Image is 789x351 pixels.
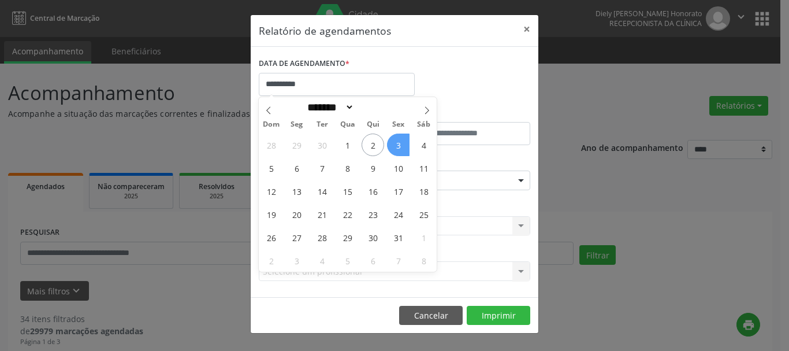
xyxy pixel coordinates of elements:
[360,121,386,128] span: Qui
[515,15,538,43] button: Close
[284,121,310,128] span: Seg
[467,306,530,326] button: Imprimir
[362,203,384,226] span: Outubro 23, 2025
[411,121,437,128] span: Sáb
[412,226,435,249] span: Novembro 1, 2025
[336,203,359,226] span: Outubro 22, 2025
[336,226,359,249] span: Outubro 29, 2025
[336,249,359,272] span: Novembro 5, 2025
[285,226,308,249] span: Outubro 27, 2025
[412,203,435,226] span: Outubro 25, 2025
[285,157,308,179] span: Outubro 6, 2025
[336,157,359,179] span: Outubro 8, 2025
[311,226,333,249] span: Outubro 28, 2025
[311,249,333,272] span: Novembro 4, 2025
[285,134,308,156] span: Setembro 29, 2025
[260,157,282,179] span: Outubro 5, 2025
[387,157,410,179] span: Outubro 10, 2025
[260,249,282,272] span: Novembro 2, 2025
[311,180,333,202] span: Outubro 14, 2025
[362,157,384,179] span: Outubro 9, 2025
[303,101,354,113] select: Month
[387,180,410,202] span: Outubro 17, 2025
[362,226,384,249] span: Outubro 30, 2025
[362,134,384,156] span: Outubro 2, 2025
[336,180,359,202] span: Outubro 15, 2025
[285,180,308,202] span: Outubro 13, 2025
[260,226,282,249] span: Outubro 26, 2025
[311,157,333,179] span: Outubro 7, 2025
[387,203,410,226] span: Outubro 24, 2025
[412,157,435,179] span: Outubro 11, 2025
[259,23,391,38] h5: Relatório de agendamentos
[260,203,282,226] span: Outubro 19, 2025
[387,134,410,156] span: Outubro 3, 2025
[259,121,284,128] span: Dom
[311,203,333,226] span: Outubro 21, 2025
[412,249,435,272] span: Novembro 8, 2025
[259,55,349,73] label: DATA DE AGENDAMENTO
[335,121,360,128] span: Qua
[336,134,359,156] span: Outubro 1, 2025
[399,306,463,326] button: Cancelar
[397,104,530,122] label: ATÉ
[260,134,282,156] span: Setembro 28, 2025
[285,203,308,226] span: Outubro 20, 2025
[354,101,392,113] input: Year
[311,134,333,156] span: Setembro 30, 2025
[362,249,384,272] span: Novembro 6, 2025
[310,121,335,128] span: Ter
[260,180,282,202] span: Outubro 12, 2025
[412,134,435,156] span: Outubro 4, 2025
[412,180,435,202] span: Outubro 18, 2025
[387,226,410,249] span: Outubro 31, 2025
[285,249,308,272] span: Novembro 3, 2025
[386,121,411,128] span: Sex
[387,249,410,272] span: Novembro 7, 2025
[362,180,384,202] span: Outubro 16, 2025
